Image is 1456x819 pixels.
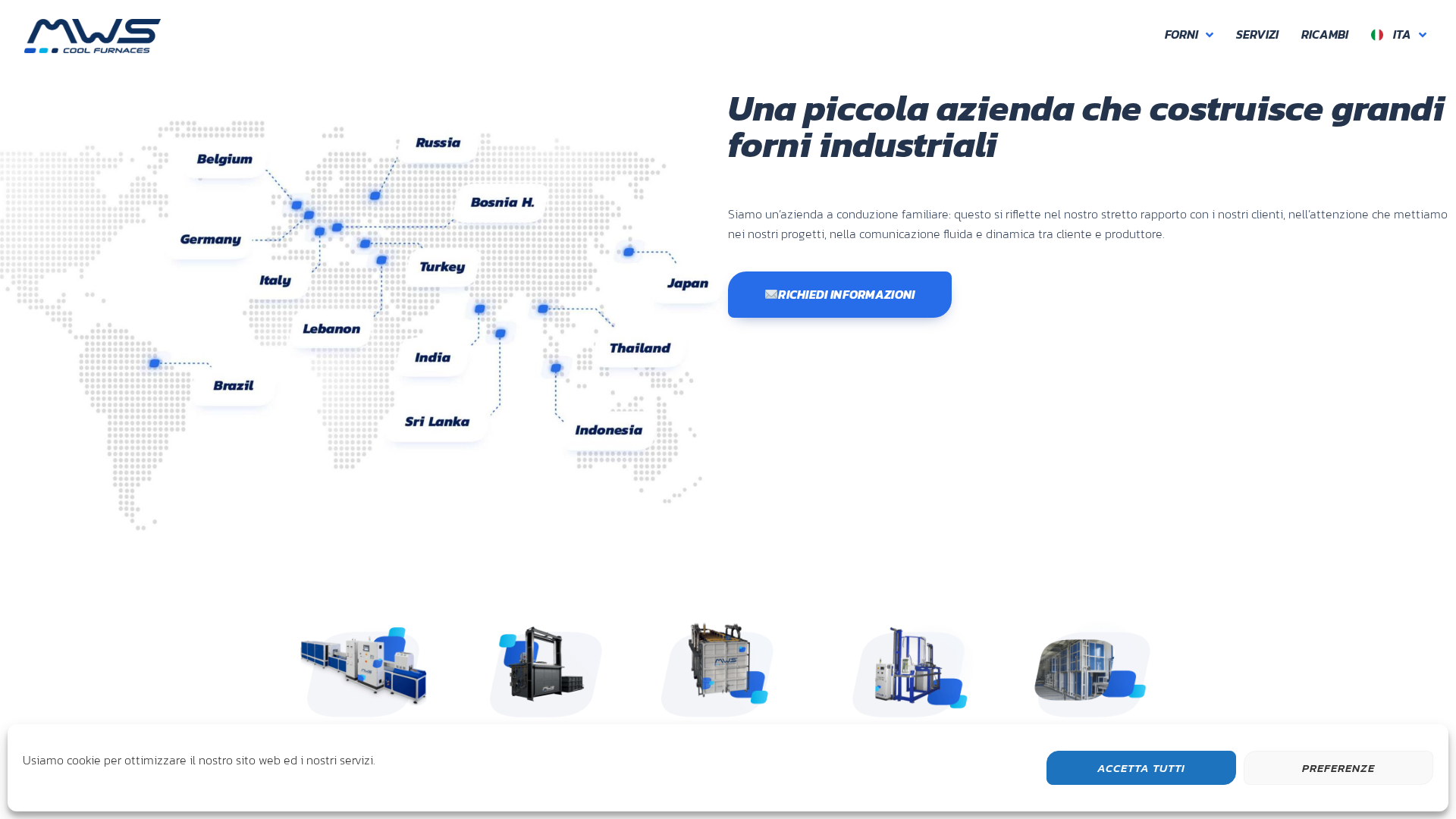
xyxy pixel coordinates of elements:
p: Siamo un’azienda a conduzione familiare: questo si riflette nel nostro stretto rapporto con i nos... [728,205,1456,243]
img: ✉️ [765,288,777,300]
img: MWS s.r.l. [24,19,161,53]
a: Forni [1153,19,1225,51]
button: Accetta Tutti [1046,751,1236,785]
span: Ita [1393,25,1411,43]
span: Richiedi informazioni [764,288,915,300]
span: Servizi [1236,25,1279,45]
button: Preferenze [1244,751,1433,785]
span: Forni [1165,25,1198,45]
div: Usiamo cookie per ottimizzare il nostro sito web ed i nostri servizi. [23,751,375,781]
span: Ricambi [1301,25,1348,45]
a: Servizi [1225,19,1290,51]
a: Ricambi [1290,19,1360,51]
h1: Una piccola azienda che costruisce grandi forni industriali [728,89,1456,162]
a: Ita [1360,19,1438,51]
a: ✉️Richiedi informazioni [728,271,952,318]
